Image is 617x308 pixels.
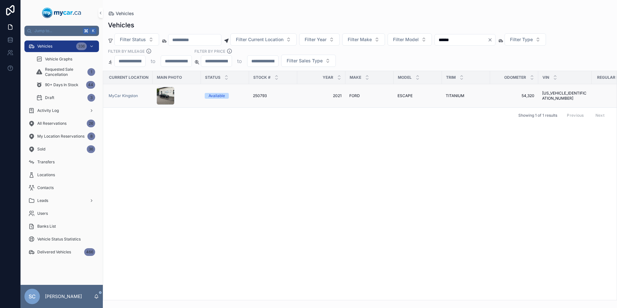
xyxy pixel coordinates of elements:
span: Trim [446,75,456,80]
span: Vehicles [116,10,134,17]
a: Sold36 [24,143,99,155]
span: Filter Sales Type [287,58,323,64]
h1: Vehicles [108,21,134,30]
span: Filter Current Location [236,36,283,43]
a: FORD [349,93,390,98]
a: 250793 [253,93,293,98]
button: Select Button [281,55,336,67]
a: Vehicles [108,10,134,17]
span: 250793 [253,93,267,98]
button: Jump to...K [24,26,99,36]
a: TITANIUM [446,93,486,98]
span: K [91,28,96,33]
span: Vehicle Graphs [45,57,72,62]
label: FILTER BY PRICE [194,48,225,54]
div: 336 [76,42,87,50]
button: Select Button [342,33,385,46]
div: 44 [86,81,95,89]
span: FORD [349,93,360,98]
span: VIN [542,75,549,80]
span: Current Location [109,75,148,80]
span: Odometer [504,75,526,80]
span: Status [205,75,220,80]
div: 466 [84,248,95,256]
span: Year [323,75,333,80]
span: Filter Status [120,36,146,43]
a: ESCAPE [398,93,438,98]
div: 3 [87,94,95,102]
a: My Location Reservations8 [24,131,99,142]
button: Clear [487,37,495,42]
span: My Location Reservations [37,134,85,139]
button: Select Button [299,33,340,46]
p: [PERSON_NAME] [45,293,82,300]
span: All Reservations [37,121,67,126]
button: Select Button [230,33,297,46]
span: Jump to... [34,28,80,33]
a: All Reservations26 [24,118,99,129]
button: Select Button [114,33,159,46]
span: Showing 1 of 1 results [518,113,557,118]
span: Make [350,75,361,80]
div: scrollable content [21,36,103,266]
span: Draft [45,95,54,100]
span: Transfers [37,159,55,165]
span: Requested Sale Cancellation [45,67,85,77]
div: Available [209,93,225,99]
a: 90+ Days In Stock44 [32,79,99,91]
span: Activity Log [37,108,59,113]
span: Banks List [37,224,56,229]
span: Users [37,211,48,216]
a: Vehicle Graphs [32,53,99,65]
button: Select Button [505,33,546,46]
p: to [237,57,242,65]
span: Stock # [253,75,271,80]
label: Filter By Mileage [108,48,145,54]
a: Leads [24,195,99,206]
a: Transfers [24,156,99,168]
span: Vehicle Status Statistics [37,237,81,242]
span: Filter Model [393,36,419,43]
span: Leads [37,198,48,203]
a: Draft3 [32,92,99,104]
div: 36 [87,145,95,153]
span: Locations [37,172,55,177]
span: Sold [37,147,45,152]
span: Filter Make [348,36,372,43]
a: Vehicles336 [24,41,99,52]
p: to [151,57,156,65]
a: MyCar Kingston [109,93,149,98]
img: App logo [42,8,81,18]
a: Requested Sale Cancellation1 [32,66,99,78]
span: Main Photo [157,75,182,80]
a: MyCar Kingston [109,93,138,98]
span: Delivered Vehicles [37,249,71,255]
a: [US_VEHICLE_IDENTIFICATION_NUMBER] [542,91,588,101]
a: Locations [24,169,99,181]
div: 8 [87,132,95,140]
a: 54,320 [494,93,534,98]
span: Contacts [37,185,54,190]
a: Banks List [24,221,99,232]
div: 1 [87,68,95,76]
a: Users [24,208,99,219]
a: Delivered Vehicles466 [24,246,99,258]
div: 26 [87,120,95,127]
span: Vehicles [37,44,52,49]
a: Contacts [24,182,99,194]
a: Activity Log [24,105,99,116]
span: SC [29,293,36,300]
a: Available [205,93,245,99]
span: ESCAPE [398,93,413,98]
span: TITANIUM [446,93,464,98]
span: 90+ Days In Stock [45,82,78,87]
a: Vehicle Status Statistics [24,233,99,245]
button: Select Button [388,33,432,46]
a: 2021 [301,93,342,98]
span: Filter Year [305,36,326,43]
span: Model [398,75,412,80]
